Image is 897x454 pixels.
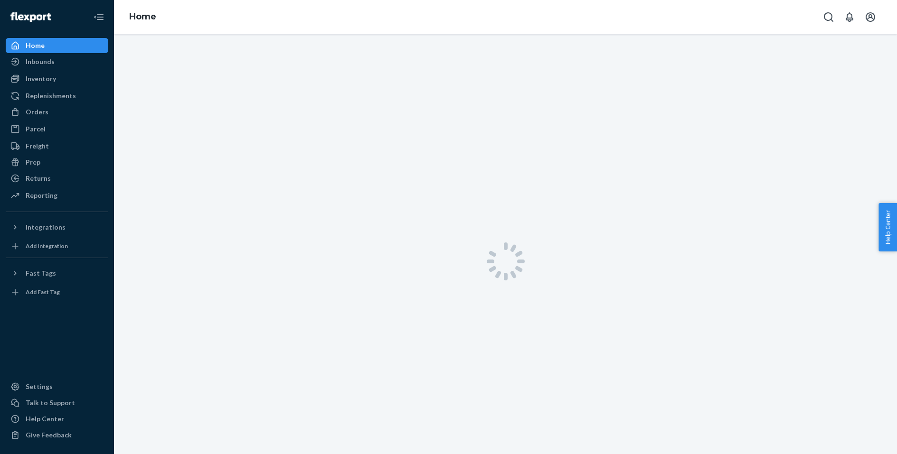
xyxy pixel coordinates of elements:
button: Integrations [6,220,108,235]
button: Give Feedback [6,427,108,443]
div: Add Fast Tag [26,288,60,296]
div: Settings [26,382,53,391]
div: Add Integration [26,242,68,250]
button: Fast Tags [6,266,108,281]
button: Open account menu [861,8,880,27]
div: Fast Tags [26,269,56,278]
button: Help Center [878,203,897,251]
a: Add Integration [6,239,108,254]
div: Talk to Support [26,398,75,408]
img: Flexport logo [10,12,51,22]
div: Orders [26,107,48,117]
a: Inventory [6,71,108,86]
a: Settings [6,379,108,394]
div: Inventory [26,74,56,83]
button: Talk to Support [6,395,108,410]
div: Parcel [26,124,46,134]
a: Reporting [6,188,108,203]
div: Replenishments [26,91,76,101]
a: Returns [6,171,108,186]
a: Home [6,38,108,53]
div: Returns [26,174,51,183]
a: Home [129,11,156,22]
div: Give Feedback [26,430,72,440]
a: Parcel [6,121,108,137]
div: Help Center [26,414,64,424]
div: Inbounds [26,57,55,66]
a: Freight [6,139,108,154]
div: Prep [26,158,40,167]
button: Open notifications [840,8,859,27]
div: Integrations [26,222,66,232]
a: Replenishments [6,88,108,103]
div: Freight [26,141,49,151]
div: Home [26,41,45,50]
a: Orders [6,104,108,120]
a: Inbounds [6,54,108,69]
a: Help Center [6,411,108,426]
button: Open Search Box [819,8,838,27]
a: Add Fast Tag [6,285,108,300]
div: Reporting [26,191,57,200]
a: Prep [6,155,108,170]
ol: breadcrumbs [122,3,164,31]
button: Close Navigation [89,8,108,27]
